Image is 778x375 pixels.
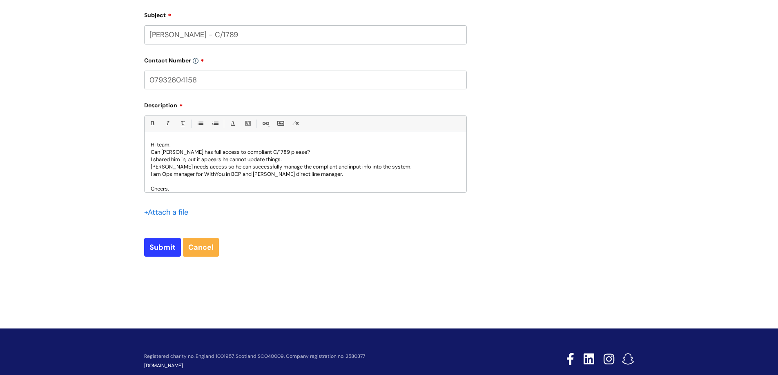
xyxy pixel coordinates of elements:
[243,118,253,129] a: Back Color
[144,362,183,369] a: [DOMAIN_NAME]
[151,185,460,193] p: Cheers.
[177,118,187,129] a: Underline(Ctrl-U)
[195,118,205,129] a: • Unordered List (Ctrl-Shift-7)
[183,238,219,257] a: Cancel
[162,118,172,129] a: Italic (Ctrl-I)
[193,58,198,64] img: info-icon.svg
[144,238,181,257] input: Submit
[210,118,220,129] a: 1. Ordered List (Ctrl-Shift-8)
[147,118,157,129] a: Bold (Ctrl-B)
[260,118,270,129] a: Link
[144,354,508,359] p: Registered charity no. England 1001957, Scotland SCO40009. Company registration no. 2580377
[151,149,460,156] p: Can [PERSON_NAME] has full access to compliant C/1789 please?
[144,207,148,217] span: +
[144,9,467,19] label: Subject
[151,163,460,171] p: [PERSON_NAME] needs access so he can successfully manage the compliant and input info into the sy...
[151,171,460,178] p: I am Ops manager for WithYou in BCP and [PERSON_NAME] direct line manager.
[151,156,460,163] p: I shared him in, but it appears he cannot update things.
[290,118,301,129] a: Remove formatting (Ctrl-\)
[144,99,467,109] label: Description
[275,118,285,129] a: Insert Image...
[144,54,467,64] label: Contact Number
[151,141,460,149] p: Hi team.
[144,206,193,219] div: Attach a file
[227,118,238,129] a: Font Color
